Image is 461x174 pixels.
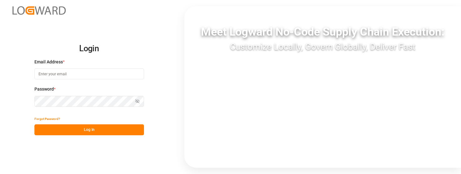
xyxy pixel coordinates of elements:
input: Enter your email [34,68,144,79]
h2: Login [34,39,144,59]
div: Customize Locally, Govern Globally, Deliver Fast [184,40,461,53]
button: Forgot Password? [34,113,60,124]
button: Log In [34,124,144,135]
span: Email Address [34,59,63,65]
img: Logward_new_orange.png [13,6,66,15]
span: Password [34,86,54,92]
div: Meet Logward No-Code Supply Chain Execution: [184,23,461,40]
